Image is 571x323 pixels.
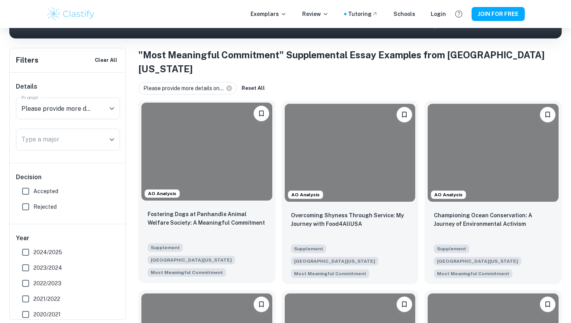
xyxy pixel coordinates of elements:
[434,257,521,265] span: [GEOGRAPHIC_DATA][US_STATE]
[138,48,562,76] h1: "Most Meaningful Commitment" Supplemental Essay Examples from [GEOGRAPHIC_DATA][US_STATE]
[472,7,525,21] button: JOIN FOR FREE
[151,269,223,276] span: Most Meaningful Commitment
[16,55,38,66] h6: Filters
[254,106,269,121] button: Please log in to bookmark exemplars
[240,82,267,94] button: Reset All
[33,187,58,196] span: Accepted
[16,234,120,243] h6: Year
[251,10,287,18] p: Exemplars
[452,7,465,21] button: Help and Feedback
[434,244,469,253] span: Supplement
[33,248,62,257] span: 2024/2025
[348,10,378,18] a: Tutoring
[302,10,329,18] p: Review
[148,210,266,227] p: Fostering Dogs at Panhandle Animal Welfare Society: A Meaningful Commitment
[21,94,38,101] label: Prompt
[16,82,120,91] h6: Details
[33,295,60,303] span: 2021/2022
[425,101,562,284] a: AO AnalysisPlease log in to bookmark exemplarsChampioning Ocean Conservation: A Journey of Enviro...
[16,173,120,182] h6: Decision
[254,297,269,312] button: Please log in to bookmark exemplars
[148,243,183,252] span: Supplement
[294,270,366,277] span: Most Meaningful Commitment
[434,269,512,278] span: Please provide more details on your most meaningful commitment outside of the classroom while in ...
[33,203,57,211] span: Rejected
[397,297,412,312] button: Please log in to bookmark exemplars
[138,101,275,284] a: AO AnalysisPlease log in to bookmark exemplarsFostering Dogs at Panhandle Animal Welfare Society:...
[291,269,369,278] span: Please provide more details on your most meaningful commitment outside of the classroom while in ...
[138,82,237,94] div: Please provide more details on...
[145,190,179,197] span: AO Analysis
[431,10,446,18] a: Login
[46,6,96,22] img: Clastify logo
[291,244,326,253] span: Supplement
[288,191,323,198] span: AO Analysis
[143,84,227,93] span: Please provide more details on...
[148,267,226,277] span: Please provide more details on your most meaningful commitment outside of the classroom while in ...
[291,211,409,228] p: Overcoming Shyness Through Service: My Journey with Food4AllUSA
[148,256,235,264] span: [GEOGRAPHIC_DATA][US_STATE]
[291,257,378,265] span: [GEOGRAPHIC_DATA][US_STATE]
[106,103,117,114] button: Open
[106,134,117,145] button: Open
[33,310,61,319] span: 2020/2021
[282,101,419,284] a: AO AnalysisPlease log in to bookmark exemplarsOvercoming Shyness Through Service: My Journey with...
[393,10,415,18] a: Schools
[397,107,412,122] button: Please log in to bookmark exemplars
[434,211,552,228] p: Championing Ocean Conservation: A Journey of Environmental Activism
[540,297,555,312] button: Please log in to bookmark exemplars
[437,270,509,277] span: Most Meaningful Commitment
[431,191,466,198] span: AO Analysis
[33,279,61,288] span: 2022/2023
[93,54,119,66] button: Clear All
[540,107,555,122] button: Please log in to bookmark exemplars
[33,264,62,272] span: 2023/2024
